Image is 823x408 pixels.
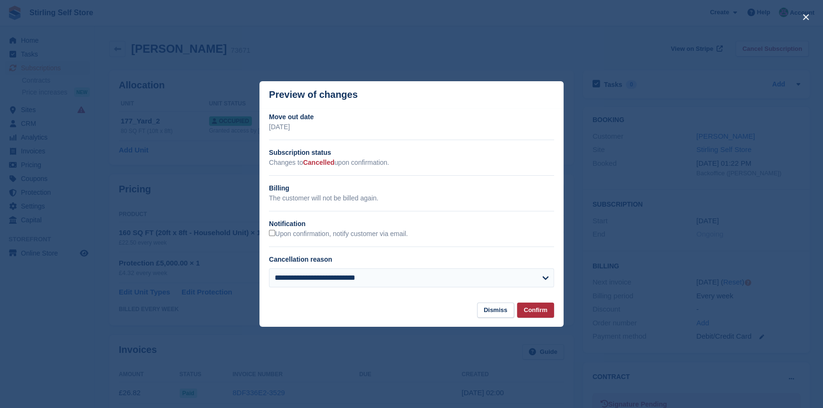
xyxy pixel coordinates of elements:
input: Upon confirmation, notify customer via email. [269,230,275,236]
p: Changes to upon confirmation. [269,158,554,168]
label: Upon confirmation, notify customer via email. [269,230,408,238]
h2: Notification [269,219,554,229]
h2: Billing [269,183,554,193]
h2: Move out date [269,112,554,122]
span: Cancelled [303,159,335,166]
button: close [798,9,813,25]
p: [DATE] [269,122,554,132]
h2: Subscription status [269,148,554,158]
p: Preview of changes [269,89,358,100]
p: The customer will not be billed again. [269,193,554,203]
label: Cancellation reason [269,256,332,263]
button: Confirm [517,303,554,318]
button: Dismiss [477,303,514,318]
